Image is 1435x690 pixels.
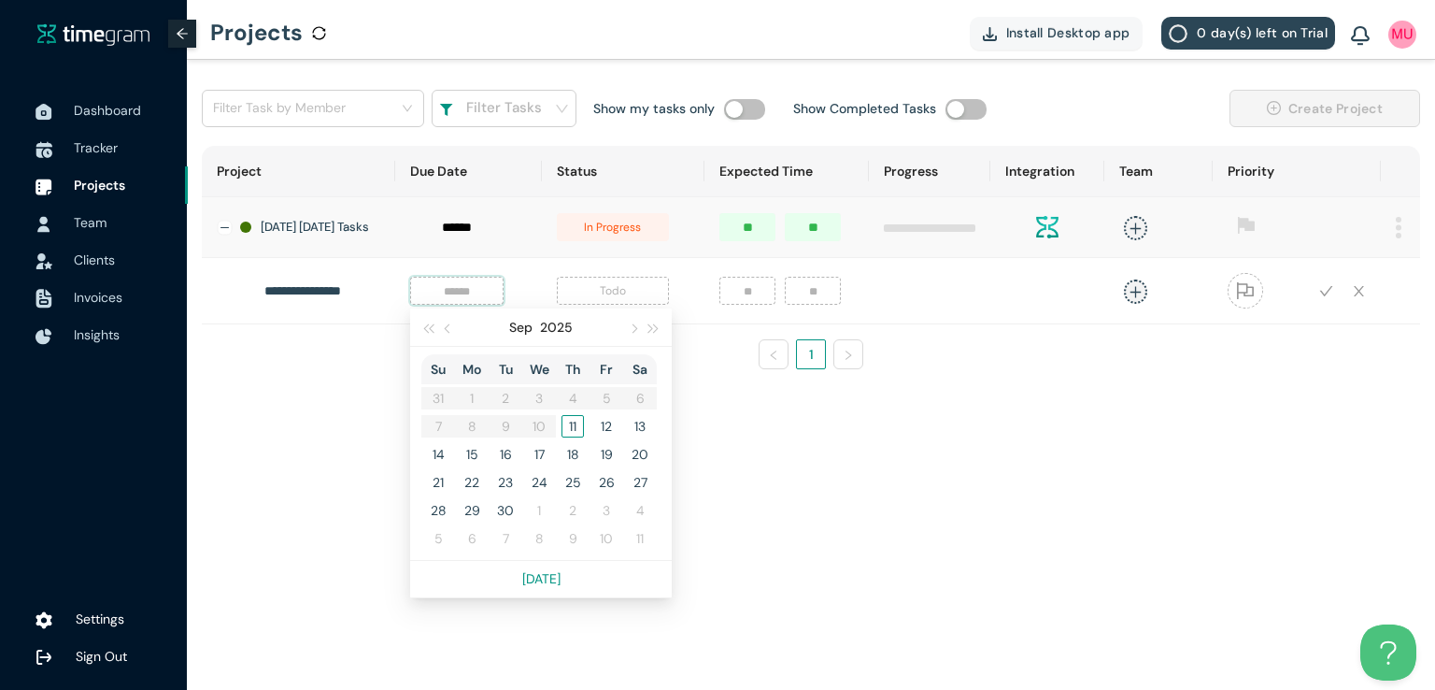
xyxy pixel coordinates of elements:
[595,527,618,550] div: 10
[421,525,455,553] td: 2025-10-05
[427,527,449,550] div: 5
[455,440,489,468] td: 2025-09-15
[557,277,669,305] span: Todo
[556,440,590,468] td: 2025-09-18
[522,468,556,496] td: 2025-09-24
[466,97,542,120] h1: Filter Tasks
[461,499,483,522] div: 29
[176,27,189,40] span: arrow-left
[590,468,623,496] td: 2025-09-26
[455,468,489,496] td: 2025-09-22
[509,309,533,346] button: Sep
[74,214,107,231] span: Team
[561,443,584,466] div: 18
[522,440,556,468] td: 2025-09-17
[36,649,52,666] img: logOut.ca60ddd252d7bab9102ea2608abe0238.svg
[261,218,369,237] h1: [DATE] [DATE] Tasks
[494,471,517,494] div: 23
[556,496,590,525] td: 2025-10-02
[1396,217,1401,238] img: MenuIcon.83052f96084528689178504445afa2f4.svg
[561,527,584,550] div: 9
[556,525,590,553] td: 2025-10-09
[74,102,141,119] span: Dashboard
[1213,146,1381,197] th: Priority
[522,354,556,384] th: We
[74,177,125,194] span: Projects
[528,499,550,522] div: 1
[623,525,657,553] td: 2025-10-11
[74,326,120,343] span: Insights
[461,471,483,494] div: 22
[590,496,623,525] td: 2025-10-03
[528,527,550,550] div: 8
[556,412,590,440] td: 2025-09-11
[76,648,127,665] span: Sign Out
[555,102,569,116] span: down
[528,471,550,494] div: 24
[489,496,522,525] td: 2025-09-30
[629,527,651,550] div: 11
[768,350,779,361] span: left
[1388,21,1416,49] img: UserIcon
[595,443,618,466] div: 19
[210,5,303,61] h1: Projects
[74,139,118,156] span: Tracker
[1006,22,1130,43] span: Install Desktop app
[1352,284,1366,298] span: close
[561,415,584,438] div: 11
[427,499,449,522] div: 28
[629,415,651,438] div: 13
[202,146,395,197] th: Project
[593,98,715,119] h1: Show my tasks only
[833,339,863,369] button: right
[1228,273,1263,309] span: flag
[869,146,990,197] th: Progress
[395,146,542,197] th: Due Date
[623,412,657,440] td: 2025-09-13
[983,27,997,41] img: DownloadApp
[37,22,149,46] a: timegram
[623,354,657,384] th: Sa
[590,525,623,553] td: 2025-10-10
[1161,17,1335,50] button: 0 day(s) left on Trial
[797,340,825,368] a: 1
[36,253,52,269] img: InvoiceIcon
[494,527,517,550] div: 7
[1036,216,1058,238] img: integration
[556,468,590,496] td: 2025-09-25
[1237,216,1256,235] span: flag
[36,104,52,121] img: DashboardIcon
[312,26,326,40] span: sync
[427,443,449,466] div: 14
[793,98,936,119] h1: Show Completed Tasks
[76,611,124,627] span: Settings
[561,499,584,522] div: 2
[522,496,556,525] td: 2025-10-01
[37,23,149,46] img: timegram
[590,412,623,440] td: 2025-09-12
[1319,284,1333,298] span: check
[759,339,789,369] li: Previous Page
[36,611,52,630] img: settings.78e04af822cf15d41b38c81147b09f22.svg
[455,525,489,553] td: 2025-10-06
[796,339,826,369] li: 1
[494,443,517,466] div: 16
[561,471,584,494] div: 25
[421,440,455,468] td: 2025-09-14
[461,527,483,550] div: 6
[240,218,380,237] div: [DATE] [DATE] Tasks
[461,443,483,466] div: 15
[489,468,522,496] td: 2025-09-23
[218,221,233,236] button: Collapse row
[623,468,657,496] td: 2025-09-27
[595,415,618,438] div: 12
[489,440,522,468] td: 2025-09-16
[36,141,52,158] img: TimeTrackerIcon
[590,354,623,384] th: Fr
[1360,625,1416,681] iframe: Toggle Customer Support
[1124,280,1147,303] span: plus
[528,443,550,466] div: 17
[74,289,122,306] span: Invoices
[521,570,560,587] a: [DATE]
[494,499,517,522] div: 30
